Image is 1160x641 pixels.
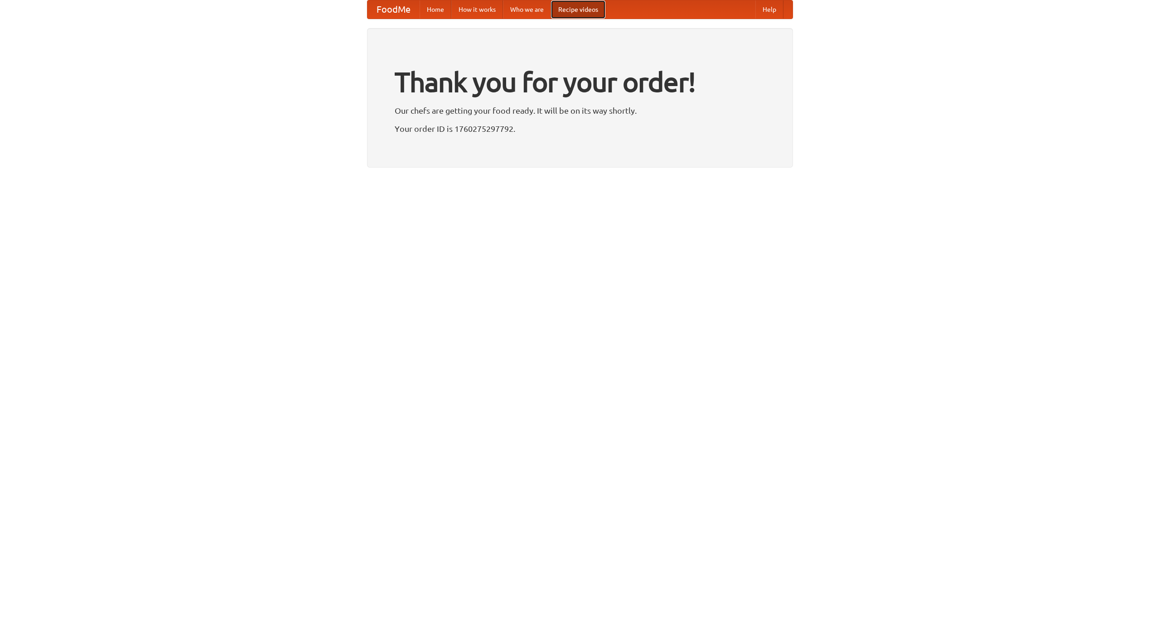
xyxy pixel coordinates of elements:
a: Who we are [503,0,551,19]
a: Help [755,0,783,19]
p: Your order ID is 1760275297792. [395,122,765,135]
a: FoodMe [367,0,420,19]
p: Our chefs are getting your food ready. It will be on its way shortly. [395,104,765,117]
a: How it works [451,0,503,19]
h1: Thank you for your order! [395,60,765,104]
a: Home [420,0,451,19]
a: Recipe videos [551,0,605,19]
